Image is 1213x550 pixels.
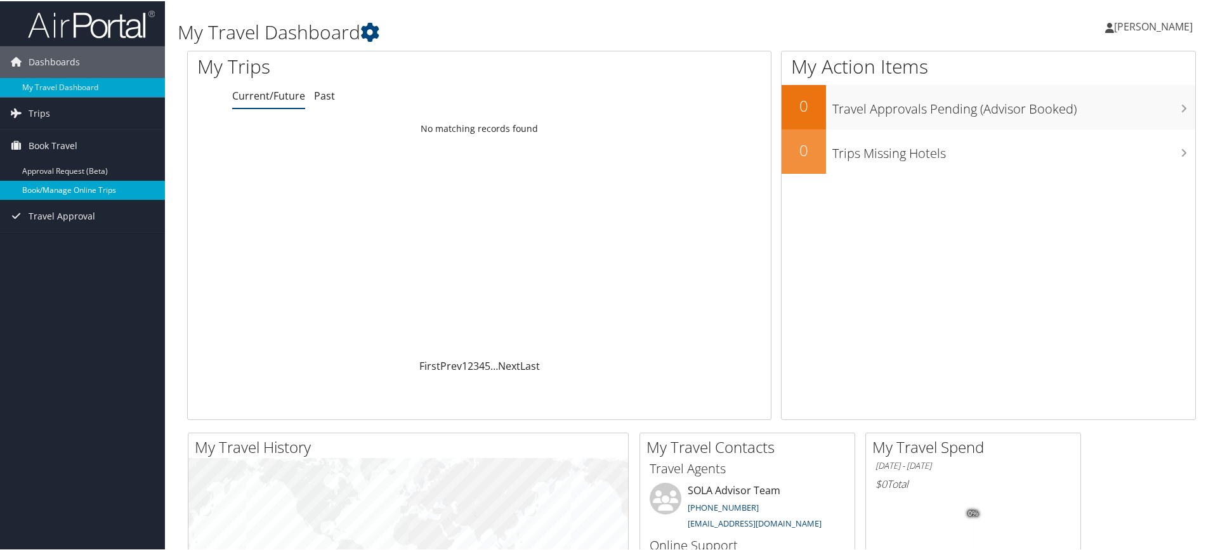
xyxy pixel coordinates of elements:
[29,96,50,128] span: Trips
[498,358,520,372] a: Next
[1105,6,1205,44] a: [PERSON_NAME]
[968,509,978,516] tspan: 0%
[875,476,887,490] span: $0
[195,435,628,457] h2: My Travel History
[419,358,440,372] a: First
[782,94,826,115] h2: 0
[479,358,485,372] a: 4
[688,516,822,528] a: [EMAIL_ADDRESS][DOMAIN_NAME]
[688,501,759,512] a: [PHONE_NUMBER]
[232,88,305,101] a: Current/Future
[462,358,468,372] a: 1
[178,18,863,44] h1: My Travel Dashboard
[29,199,95,231] span: Travel Approval
[485,358,490,372] a: 5
[1114,18,1193,32] span: [PERSON_NAME]
[28,8,155,38] img: airportal-logo.png
[29,129,77,160] span: Book Travel
[197,52,518,79] h1: My Trips
[872,435,1080,457] h2: My Travel Spend
[782,52,1195,79] h1: My Action Items
[832,137,1195,161] h3: Trips Missing Hotels
[29,45,80,77] span: Dashboards
[650,459,845,476] h3: Travel Agents
[875,459,1071,471] h6: [DATE] - [DATE]
[832,93,1195,117] h3: Travel Approvals Pending (Advisor Booked)
[440,358,462,372] a: Prev
[643,481,851,534] li: SOLA Advisor Team
[473,358,479,372] a: 3
[646,435,855,457] h2: My Travel Contacts
[782,84,1195,128] a: 0Travel Approvals Pending (Advisor Booked)
[490,358,498,372] span: …
[314,88,335,101] a: Past
[782,128,1195,173] a: 0Trips Missing Hotels
[782,138,826,160] h2: 0
[188,116,771,139] td: No matching records found
[875,476,1071,490] h6: Total
[468,358,473,372] a: 2
[520,358,540,372] a: Last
